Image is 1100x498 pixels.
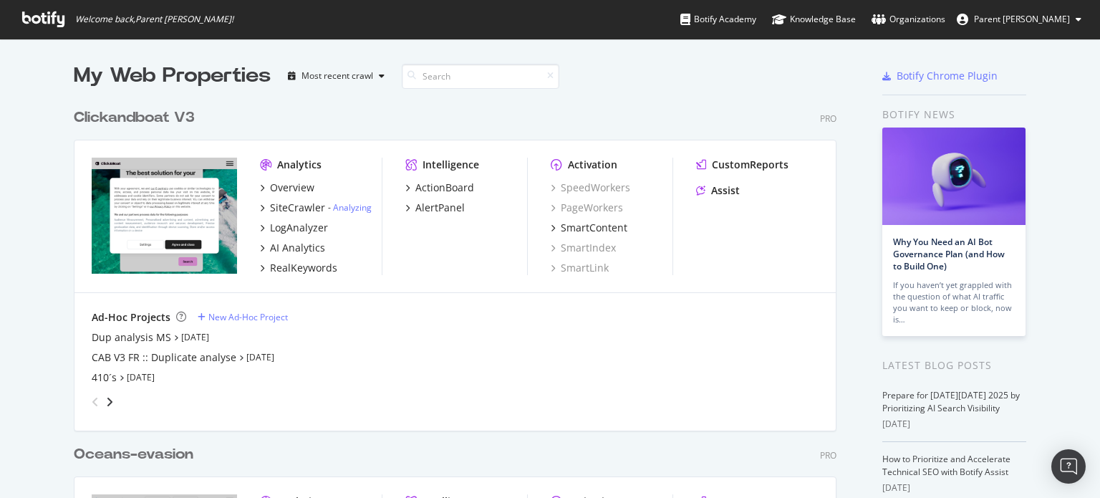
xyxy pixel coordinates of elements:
a: SiteCrawler- Analyzing [260,201,372,215]
a: AI Analytics [260,241,325,255]
div: CustomReports [712,158,788,172]
div: Organizations [872,12,945,27]
a: Dup analysis MS [92,330,171,345]
div: Open Intercom Messenger [1051,449,1086,484]
input: Search [402,64,559,89]
div: [DATE] [882,418,1026,431]
a: SmartContent [551,221,627,235]
button: Parent [PERSON_NAME] [945,8,1093,31]
div: AI Analytics [270,241,325,255]
button: Most recent crawl [282,64,390,87]
div: Assist [711,183,740,198]
a: SmartLink [551,261,609,275]
a: ActionBoard [405,181,474,195]
div: Ad-Hoc Projects [92,310,170,325]
a: Why You Need an AI Bot Governance Plan (and How to Build One) [893,236,1005,272]
div: Pro [820,112,836,125]
a: CAB V3 FR :: Duplicate analyse [92,350,236,365]
div: Oceans-evasion [74,444,193,465]
a: SpeedWorkers [551,181,630,195]
div: Botify Academy [680,12,756,27]
span: Welcome back, Parent [PERSON_NAME] ! [75,14,233,25]
div: Botify Chrome Plugin [897,69,998,83]
a: Overview [260,181,314,195]
div: Latest Blog Posts [882,358,1026,373]
div: If you haven’t yet grappled with the question of what AI traffic you want to keep or block, now is… [893,279,1015,325]
a: AlertPanel [405,201,465,215]
div: Clickandboat V3 [74,107,195,128]
div: AlertPanel [415,201,465,215]
div: Intelligence [423,158,479,172]
a: Prepare for [DATE][DATE] 2025 by Prioritizing AI Search Visibility [882,389,1020,414]
a: SmartIndex [551,241,616,255]
div: SiteCrawler [270,201,325,215]
a: New Ad-Hoc Project [198,311,288,323]
div: Analytics [277,158,322,172]
div: angle-left [86,391,105,413]
div: Knowledge Base [772,12,856,27]
img: clickandboat.com [92,158,237,274]
div: My Web Properties [74,62,271,90]
a: Analyzing [333,201,372,214]
div: Botify news [882,107,1026,123]
div: Pro [820,449,836,461]
div: - [328,201,372,214]
div: Activation [568,158,617,172]
a: RealKeywords [260,261,337,275]
a: Botify Chrome Plugin [882,69,998,83]
a: How to Prioritize and Accelerate Technical SEO with Botify Assist [882,453,1010,478]
div: SmartContent [561,221,627,235]
a: CustomReports [696,158,788,172]
div: ActionBoard [415,181,474,195]
a: [DATE] [181,331,209,343]
div: LogAnalyzer [270,221,328,235]
span: Parent Jeanne [974,13,1070,25]
div: RealKeywords [270,261,337,275]
a: Clickandboat V3 [74,107,201,128]
div: Overview [270,181,314,195]
div: angle-right [105,395,115,409]
img: Why You Need an AI Bot Governance Plan (and How to Build One) [882,128,1026,225]
a: [DATE] [246,351,274,363]
div: New Ad-Hoc Project [208,311,288,323]
a: Assist [696,183,740,198]
a: 410´s [92,370,117,385]
a: PageWorkers [551,201,623,215]
div: [DATE] [882,482,1026,494]
div: Most recent crawl [301,72,373,80]
a: [DATE] [127,371,155,383]
a: Oceans-evasion [74,444,199,465]
a: LogAnalyzer [260,221,328,235]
